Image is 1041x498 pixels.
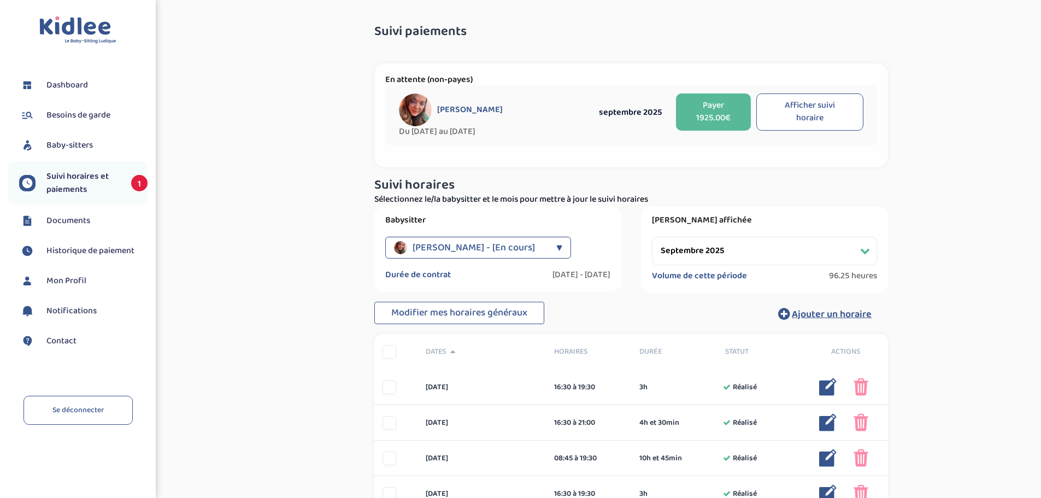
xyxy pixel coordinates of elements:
span: 4h et 30min [639,417,679,429]
span: 96.25 heures [829,271,877,282]
span: 10h et 45min [639,453,682,464]
h3: Suivi horaires [374,178,888,192]
span: Mon Profil [46,274,86,288]
a: Dashboard [19,77,148,93]
div: [DATE] [417,382,546,393]
span: Historique de paiement [46,244,134,257]
span: Baby-sitters [46,139,93,152]
span: Du [DATE] au [DATE] [399,126,590,137]
span: Besoins de garde [46,109,110,122]
div: [DATE] [417,453,546,464]
button: Ajouter un horaire [762,302,888,326]
img: contact.svg [19,333,36,349]
button: Modifier mes horaires généraux [374,302,544,325]
img: documents.svg [19,213,36,229]
span: Notifications [46,304,97,318]
span: Suivi horaires et paiements [46,170,120,196]
div: Durée [631,346,717,358]
span: Dashboard [46,79,88,92]
span: Réalisé [733,417,757,429]
div: 08:45 à 19:30 [554,453,624,464]
p: En attente (non-payes) [385,74,877,85]
img: profil.svg [19,273,36,289]
img: poubelle_rose.png [854,414,868,431]
img: logo.svg [39,16,116,44]
span: 1 [131,175,148,191]
div: ▼ [556,237,562,259]
p: Sélectionnez le/la babysitter et le mois pour mettre à jour le suivi horaires [374,193,888,206]
img: suivihoraire.svg [19,175,36,191]
div: 16:30 à 21:00 [554,417,624,429]
button: Afficher suivi horaire [756,93,864,131]
a: Contact [19,333,148,349]
a: Historique de paiement [19,243,148,259]
img: notification.svg [19,303,36,319]
a: Mon Profil [19,273,148,289]
a: Se déconnecter [23,396,133,425]
label: Volume de cette période [652,271,747,282]
div: Statut [717,346,803,358]
img: besoin.svg [19,107,36,124]
img: babysitters.svg [19,137,36,154]
a: Suivi horaires et paiements 1 [19,170,148,196]
a: Documents [19,213,148,229]
span: Documents [46,214,90,227]
span: Horaires [554,346,624,358]
img: modifier_bleu.png [819,414,837,431]
span: [PERSON_NAME] - [En cours] [413,237,535,259]
div: [DATE] [417,417,546,429]
span: Modifier mes horaires généraux [391,305,527,320]
span: Ajouter un horaire [792,307,872,322]
span: Contact [46,335,77,348]
span: Réalisé [733,453,757,464]
img: poubelle_rose.png [854,449,868,467]
div: Actions [803,346,889,358]
img: modifier_bleu.png [819,378,837,396]
span: Réalisé [733,382,757,393]
img: suivihoraire.svg [19,243,36,259]
label: [DATE] - [DATE] [552,269,610,280]
button: Payer 1925.00€ [676,93,750,131]
img: poubelle_rose.png [854,378,868,396]
div: septembre 2025 [590,106,671,119]
span: Suivi paiements [374,25,467,39]
img: avatar_meziane-kamelia_2023_10_15_11_38_34.png [394,241,407,254]
label: [PERSON_NAME] affichée [652,215,877,226]
img: modifier_bleu.png [819,449,837,467]
img: dashboard.svg [19,77,36,93]
label: Babysitter [385,215,610,226]
a: Baby-sitters [19,137,148,154]
div: 16:30 à 19:30 [554,382,624,393]
label: Durée de contrat [385,269,451,280]
span: 3h [639,382,648,393]
img: avatar [399,93,432,126]
div: Dates [417,346,546,358]
span: [PERSON_NAME] [437,104,503,115]
a: Besoins de garde [19,107,148,124]
a: Notifications [19,303,148,319]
